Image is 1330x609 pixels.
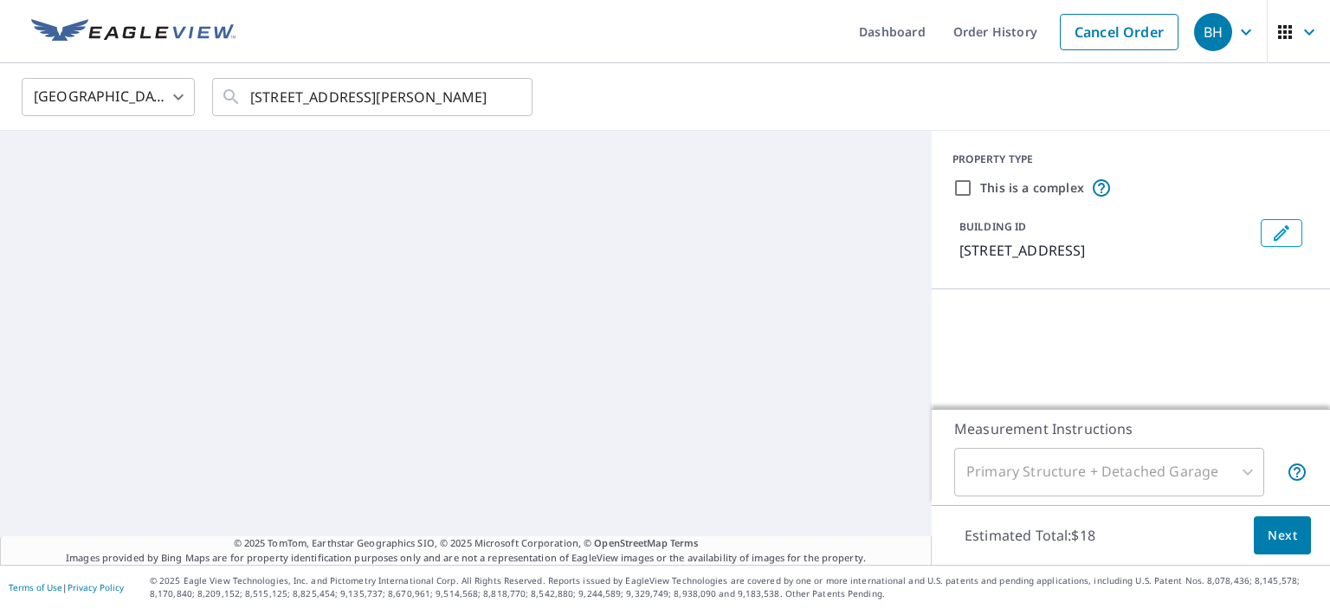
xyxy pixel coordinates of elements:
[31,19,236,45] img: EV Logo
[250,73,497,121] input: Search by address or latitude-longitude
[1060,14,1178,50] a: Cancel Order
[1268,525,1297,547] span: Next
[68,581,124,593] a: Privacy Policy
[9,581,62,593] a: Terms of Use
[22,73,195,121] div: [GEOGRAPHIC_DATA]
[1254,516,1311,555] button: Next
[954,418,1307,439] p: Measurement Instructions
[670,536,699,549] a: Terms
[234,536,699,551] span: © 2025 TomTom, Earthstar Geographics SIO, © 2025 Microsoft Corporation, ©
[954,448,1264,496] div: Primary Structure + Detached Garage
[951,516,1109,554] p: Estimated Total: $18
[952,152,1309,167] div: PROPERTY TYPE
[959,240,1254,261] p: [STREET_ADDRESS]
[1287,462,1307,483] span: Your report will include the primary structure and a detached garage if one exists.
[9,582,124,593] p: |
[1194,13,1232,51] div: BH
[1261,219,1302,247] button: Edit building 1
[980,179,1084,197] label: This is a complex
[150,574,1321,600] p: © 2025 Eagle View Technologies, Inc. and Pictometry International Corp. All Rights Reserved. Repo...
[959,219,1026,234] p: BUILDING ID
[594,536,667,549] a: OpenStreetMap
